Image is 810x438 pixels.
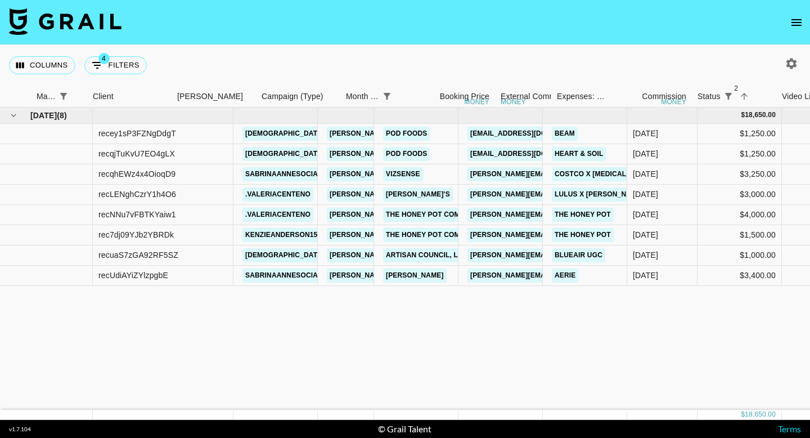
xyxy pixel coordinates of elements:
[383,147,430,161] a: Pod Foods
[327,147,510,161] a: [PERSON_NAME][EMAIL_ADDRESS][DOMAIN_NAME]
[552,147,606,161] a: Heart & Soil
[98,53,110,64] span: 4
[731,83,742,94] span: 2
[383,208,481,222] a: The Honey Pot Company
[440,86,489,108] div: Booking Price
[327,248,510,262] a: [PERSON_NAME][EMAIL_ADDRESS][DOMAIN_NAME]
[697,86,721,108] div: Status
[741,110,745,120] div: $
[98,148,175,159] div: recqjTuKvU7EO4gLX
[501,99,526,105] div: money
[501,86,577,108] div: External Commission
[30,110,57,121] span: [DATE]
[551,86,607,108] div: Expenses: Remove Commission?
[383,269,447,283] a: [PERSON_NAME]
[721,88,736,104] button: Show filters
[745,410,776,419] div: 18,650.00
[633,128,658,139] div: Oct '25
[177,86,243,108] div: [PERSON_NAME]
[692,86,776,108] div: Status
[56,88,71,104] div: 1 active filter
[379,88,395,104] div: 1 active filter
[785,11,808,34] button: open drawer
[395,88,411,104] button: Sort
[552,127,578,141] a: BEAM
[741,410,745,419] div: $
[383,248,470,262] a: Artisan Council, LLC
[242,167,330,181] a: sabrinaannesocials
[98,229,174,240] div: rec7dj09YJb2YBRDk
[9,426,31,433] div: v 1.7.104
[745,110,776,120] div: 18,650.00
[467,167,651,181] a: [PERSON_NAME][EMAIL_ADDRESS][DOMAIN_NAME]
[552,269,578,283] a: Aerie
[256,86,340,108] div: Campaign (Type)
[633,209,658,220] div: Oct '25
[633,189,658,200] div: Oct '25
[467,127,593,141] a: [EMAIL_ADDRESS][DOMAIN_NAME]
[661,99,686,105] div: money
[327,208,510,222] a: [PERSON_NAME][EMAIL_ADDRESS][DOMAIN_NAME]
[98,128,176,139] div: recey1sP3FZNgDdgT
[242,228,320,242] a: kenzieanderson15
[633,229,658,240] div: Oct '25
[633,249,658,261] div: Oct '25
[242,127,327,141] a: [DEMOGRAPHIC_DATA]
[467,228,651,242] a: [PERSON_NAME][EMAIL_ADDRESS][DOMAIN_NAME]
[552,208,614,222] a: The Honey Pot
[71,88,87,104] button: Sort
[93,86,114,108] div: Client
[778,423,801,434] a: Terms
[37,86,56,108] div: Manager
[697,164,782,185] div: $3,250.00
[552,187,728,202] a: Lulus x [PERSON_NAME] 2 TikToks per month
[242,147,327,161] a: [DEMOGRAPHIC_DATA]
[327,127,510,141] a: [PERSON_NAME][EMAIL_ADDRESS][DOMAIN_NAME]
[383,187,453,202] a: [PERSON_NAME]'s
[467,187,709,202] a: [PERSON_NAME][EMAIL_ADDRESS][PERSON_NAME][DOMAIN_NAME]
[327,187,510,202] a: [PERSON_NAME][EMAIL_ADDRESS][DOMAIN_NAME]
[98,189,176,200] div: recLENghCzrY1h4O6
[6,108,21,123] button: hide children
[242,208,313,222] a: .valeriacenteno
[552,167,653,181] a: Costco x [MEDICAL_DATA]
[697,266,782,286] div: $3,400.00
[697,225,782,245] div: $1,500.00
[642,86,686,108] div: Commission
[242,248,327,262] a: [DEMOGRAPHIC_DATA]
[57,110,67,121] span: ( 8 )
[327,228,510,242] a: [PERSON_NAME][EMAIL_ADDRESS][DOMAIN_NAME]
[697,245,782,266] div: $1,000.00
[9,8,121,35] img: Grail Talent
[98,168,175,180] div: recqhEWz4x4OioqD9
[56,88,71,104] button: Show filters
[552,228,614,242] a: The Honey Pot
[467,208,651,222] a: [PERSON_NAME][EMAIL_ADDRESS][DOMAIN_NAME]
[327,167,510,181] a: [PERSON_NAME][EMAIL_ADDRESS][DOMAIN_NAME]
[467,269,709,283] a: [PERSON_NAME][EMAIL_ADDRESS][PERSON_NAME][DOMAIN_NAME]
[98,249,178,261] div: recuaS7zGA92RF5SZ
[697,205,782,225] div: $4,000.00
[383,228,481,242] a: The Honey Pot Company
[464,99,489,105] div: money
[242,187,313,202] a: .valeriacenteno
[467,147,593,161] a: [EMAIL_ADDRESS][DOMAIN_NAME]
[467,248,651,262] a: [PERSON_NAME][EMAIL_ADDRESS][DOMAIN_NAME]
[736,88,752,104] button: Sort
[383,167,423,181] a: Vizsense
[697,185,782,205] div: $3,000.00
[383,127,430,141] a: Pod Foods
[697,124,782,144] div: $1,250.00
[633,148,658,159] div: Oct '25
[84,56,147,74] button: Show filters
[327,269,510,283] a: [PERSON_NAME][EMAIL_ADDRESS][DOMAIN_NAME]
[242,269,330,283] a: sabrinaannesocials
[87,86,172,108] div: Client
[9,56,75,74] button: Select columns
[378,423,431,435] div: © Grail Talent
[98,270,168,281] div: recUdiAYiZYlzpgbE
[633,168,658,180] div: Oct '25
[557,86,605,108] div: Expenses: Remove Commission?
[633,270,658,281] div: Oct '25
[172,86,256,108] div: Booker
